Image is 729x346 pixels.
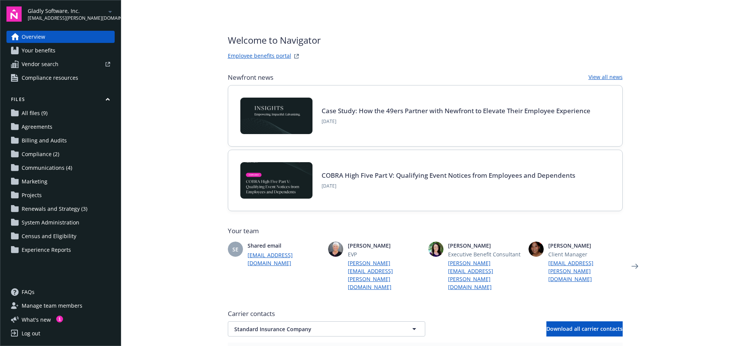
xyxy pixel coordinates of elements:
[6,72,115,84] a: Compliance resources
[629,260,641,272] a: Next
[292,52,301,61] a: striveWebsite
[22,327,40,340] div: Log out
[6,203,115,215] a: Renewals and Strategy (3)
[22,175,47,188] span: Marketing
[448,250,522,258] span: Executive Benefit Consultant
[106,7,115,16] a: arrowDropDown
[6,244,115,256] a: Experience Reports
[6,175,115,188] a: Marketing
[348,259,422,291] a: [PERSON_NAME][EMAIL_ADDRESS][PERSON_NAME][DOMAIN_NAME]
[6,286,115,298] a: FAQs
[228,73,273,82] span: Newfront news
[6,134,115,147] a: Billing and Audits
[6,107,115,119] a: All files (9)
[548,259,623,283] a: [EMAIL_ADDRESS][PERSON_NAME][DOMAIN_NAME]
[548,242,623,250] span: [PERSON_NAME]
[22,203,87,215] span: Renewals and Strategy (3)
[22,316,51,324] span: What ' s new
[6,31,115,43] a: Overview
[348,250,422,258] span: EVP
[428,242,443,257] img: photo
[22,44,55,57] span: Your benefits
[6,216,115,229] a: System Administration
[22,162,72,174] span: Communications (4)
[6,58,115,70] a: Vendor search
[322,183,575,190] span: [DATE]
[6,316,63,324] button: What's new1
[228,226,623,235] span: Your team
[22,58,58,70] span: Vendor search
[6,6,22,22] img: navigator-logo.svg
[22,121,52,133] span: Agreements
[22,107,47,119] span: All files (9)
[348,242,422,250] span: [PERSON_NAME]
[546,325,623,332] span: Download all carrier contacts
[6,300,115,312] a: Manage team members
[322,118,590,125] span: [DATE]
[22,286,35,298] span: FAQs
[322,171,575,180] a: COBRA High Five Part V: Qualifying Event Notices from Employees and Dependents
[228,309,623,318] span: Carrier contacts
[232,245,238,253] span: SE
[22,31,45,43] span: Overview
[240,98,312,134] img: Card Image - INSIGHTS copy.png
[228,321,425,337] button: Standard Insurance Company
[6,189,115,201] a: Projects
[240,162,312,199] img: BLOG-Card Image - Compliance - COBRA High Five Pt 5 - 09-11-25.jpg
[6,148,115,160] a: Compliance (2)
[6,230,115,242] a: Census and Eligibility
[6,96,115,106] button: Files
[28,7,106,15] span: Gladly Software, Inc.
[56,316,63,322] div: 1
[529,242,544,257] img: photo
[28,15,106,22] span: [EMAIL_ADDRESS][PERSON_NAME][DOMAIN_NAME]
[6,162,115,174] a: Communications (4)
[6,44,115,57] a: Your benefits
[22,216,79,229] span: System Administration
[322,106,590,115] a: Case Study: How the 49ers Partner with Newfront to Elevate Their Employee Experience
[22,230,76,242] span: Census and Eligibility
[22,134,67,147] span: Billing and Audits
[248,251,322,267] a: [EMAIL_ADDRESS][DOMAIN_NAME]
[22,72,78,84] span: Compliance resources
[589,73,623,82] a: View all news
[234,325,392,333] span: Standard Insurance Company
[22,244,71,256] span: Experience Reports
[228,52,291,61] a: Employee benefits portal
[548,250,623,258] span: Client Manager
[22,148,59,160] span: Compliance (2)
[448,259,522,291] a: [PERSON_NAME][EMAIL_ADDRESS][PERSON_NAME][DOMAIN_NAME]
[228,33,321,47] span: Welcome to Navigator
[22,300,82,312] span: Manage team members
[248,242,322,250] span: Shared email
[448,242,522,250] span: [PERSON_NAME]
[328,242,343,257] img: photo
[22,189,42,201] span: Projects
[28,6,115,22] button: Gladly Software, Inc.[EMAIL_ADDRESS][PERSON_NAME][DOMAIN_NAME]arrowDropDown
[546,321,623,337] button: Download all carrier contacts
[6,121,115,133] a: Agreements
